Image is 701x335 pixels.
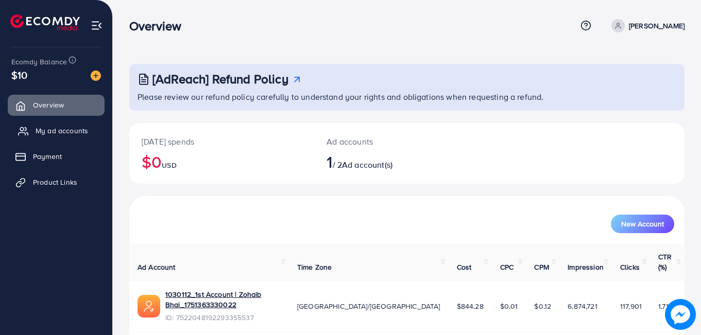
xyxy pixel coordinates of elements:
[33,100,64,110] span: Overview
[457,262,472,272] span: Cost
[8,172,105,192] a: Product Links
[327,135,441,148] p: Ad accounts
[297,301,440,311] span: [GEOGRAPHIC_DATA]/[GEOGRAPHIC_DATA]
[138,91,678,103] p: Please review our refund policy carefully to understand your rights and obligations when requesti...
[11,57,67,67] span: Ecomdy Balance
[621,220,664,227] span: New Account
[36,126,88,136] span: My ad accounts
[342,159,392,170] span: Ad account(s)
[568,301,597,311] span: 6,874,721
[165,289,281,310] a: 1030112_1st Account | Zohaib Bhai_1751363330022
[142,135,302,148] p: [DATE] spends
[457,301,484,311] span: $844.28
[165,312,281,323] span: ID: 7522048192293355537
[8,120,105,141] a: My ad accounts
[620,301,642,311] span: 117,901
[607,19,685,32] a: [PERSON_NAME]
[658,252,672,272] span: CTR (%)
[534,301,551,311] span: $0.12
[665,299,696,330] img: image
[142,152,302,171] h2: $0
[8,95,105,115] a: Overview
[500,262,514,272] span: CPC
[91,70,101,81] img: image
[10,14,80,30] img: logo
[327,150,332,173] span: 1
[620,262,640,272] span: Clicks
[500,301,518,311] span: $0.01
[152,72,288,86] h3: [AdReach] Refund Policy
[629,20,685,32] p: [PERSON_NAME]
[33,177,77,187] span: Product Links
[33,151,62,162] span: Payment
[11,67,27,82] span: $10
[91,20,102,31] img: menu
[327,152,441,171] h2: / 2
[138,262,176,272] span: Ad Account
[611,215,674,233] button: New Account
[297,262,332,272] span: Time Zone
[534,262,549,272] span: CPM
[8,146,105,167] a: Payment
[138,295,160,318] img: ic-ads-acc.e4c84228.svg
[658,301,669,311] span: 1.71
[568,262,604,272] span: Impression
[129,19,190,33] h3: Overview
[162,160,176,170] span: USD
